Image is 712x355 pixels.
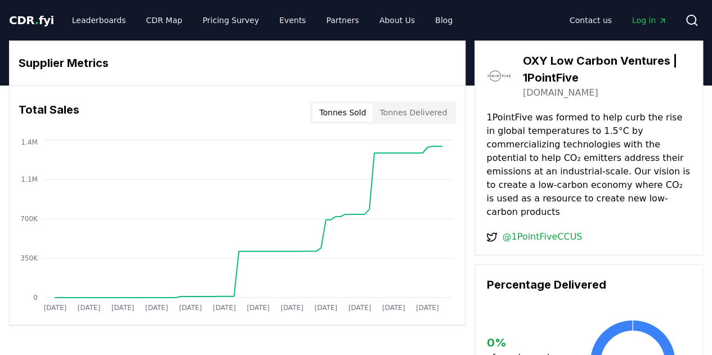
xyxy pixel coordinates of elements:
[35,14,39,27] span: .
[486,64,511,88] img: OXY Low Carbon Ventures | 1PointFive-logo
[426,10,462,30] a: Blog
[179,304,202,312] tspan: [DATE]
[632,15,667,26] span: Log in
[281,304,304,312] tspan: [DATE]
[486,334,574,351] h3: 0 %
[370,10,424,30] a: About Us
[21,176,38,183] tspan: 1.1M
[416,304,439,312] tspan: [DATE]
[382,304,405,312] tspan: [DATE]
[373,104,454,122] button: Tonnes Delivered
[44,304,67,312] tspan: [DATE]
[20,215,38,223] tspan: 700K
[315,304,338,312] tspan: [DATE]
[502,230,582,244] a: @1PointFiveCCUS
[486,276,691,293] h3: Percentage Delivered
[21,138,38,146] tspan: 1.4M
[523,52,691,86] h3: OXY Low Carbon Ventures | 1PointFive
[145,304,168,312] tspan: [DATE]
[78,304,101,312] tspan: [DATE]
[213,304,236,312] tspan: [DATE]
[9,14,54,27] span: CDR fyi
[20,254,38,262] tspan: 350K
[561,10,676,30] nav: Main
[19,101,79,124] h3: Total Sales
[561,10,621,30] a: Contact us
[63,10,135,30] a: Leaderboards
[270,10,315,30] a: Events
[486,111,691,219] p: 1PointFive was formed to help curb the rise in global temperatures to 1.5°C by commercializing te...
[111,304,135,312] tspan: [DATE]
[33,294,38,302] tspan: 0
[623,10,676,30] a: Log in
[194,10,268,30] a: Pricing Survey
[317,10,368,30] a: Partners
[63,10,462,30] nav: Main
[523,86,598,100] a: [DOMAIN_NAME]
[247,304,270,312] tspan: [DATE]
[348,304,371,312] tspan: [DATE]
[19,55,456,71] h3: Supplier Metrics
[9,12,54,28] a: CDR.fyi
[137,10,191,30] a: CDR Map
[312,104,373,122] button: Tonnes Sold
